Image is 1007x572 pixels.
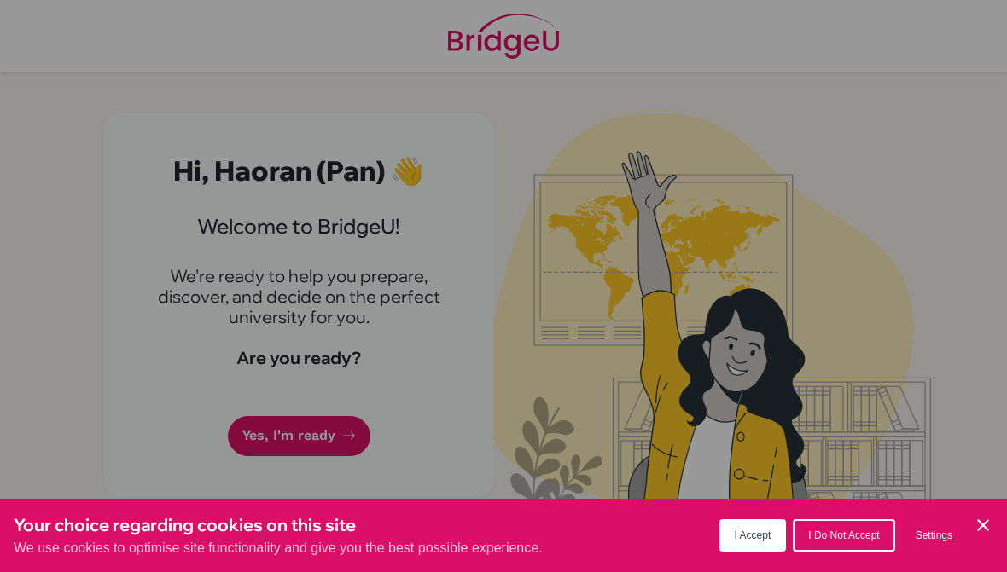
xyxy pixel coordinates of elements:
button: Save and close [973,515,993,535]
button: I Accept [719,519,787,552]
span: Settings [916,529,952,541]
p: We use cookies to optimise site functionality and give you the best possible experience. [14,538,543,558]
h3: Your choice regarding cookies on this site [14,512,543,538]
span: I Accept [735,529,771,541]
button: Settings [902,521,966,550]
span: I Do Not Accept [808,529,879,541]
button: I Do Not Accept [793,519,894,552]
